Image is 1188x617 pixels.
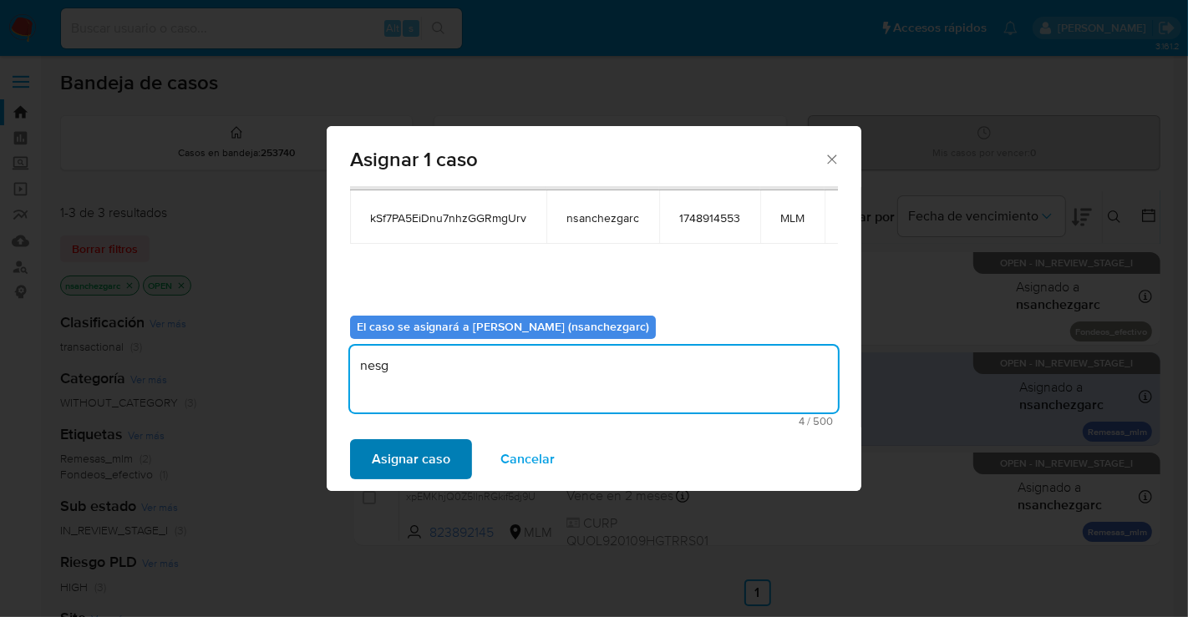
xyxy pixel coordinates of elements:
button: Asignar caso [350,439,472,479]
button: Cerrar ventana [824,151,839,166]
span: nsanchezgarc [566,210,639,225]
button: Cancelar [479,439,576,479]
div: assign-modal [327,126,861,491]
span: Asignar caso [372,441,450,478]
b: El caso se asignará a [PERSON_NAME] (nsanchezgarc) [357,318,649,335]
span: Máximo 500 caracteres [355,416,833,427]
span: kSf7PA5EiDnu7nhzGGRmgUrv [370,210,526,225]
textarea: nesg [350,346,838,412]
span: Cancelar [500,441,555,478]
span: 1748914553 [679,210,740,225]
span: MLM [780,210,805,225]
span: Asignar 1 caso [350,149,824,169]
